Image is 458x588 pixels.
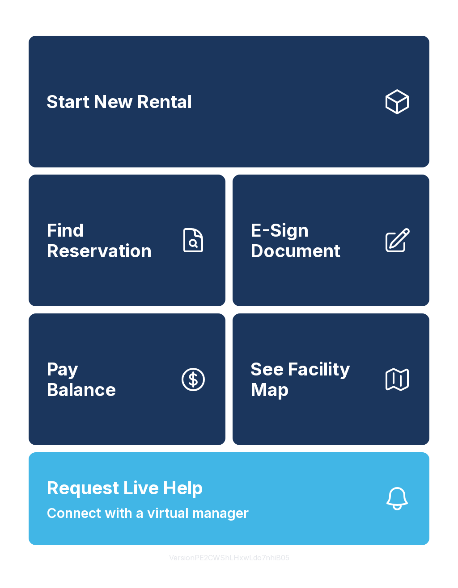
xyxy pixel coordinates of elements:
[47,475,203,501] span: Request Live Help
[47,220,172,261] span: Find Reservation
[29,36,429,167] a: Start New Rental
[250,359,376,400] span: See Facility Map
[233,175,429,306] a: E-Sign Document
[29,452,429,545] button: Request Live HelpConnect with a virtual manager
[250,220,376,261] span: E-Sign Document
[47,503,249,523] span: Connect with a virtual manager
[47,92,192,112] span: Start New Rental
[162,545,297,570] button: VersionPE2CWShLHxwLdo7nhiB05
[233,313,429,445] button: See Facility Map
[47,359,116,400] span: Pay Balance
[29,313,225,445] a: PayBalance
[29,175,225,306] a: Find Reservation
